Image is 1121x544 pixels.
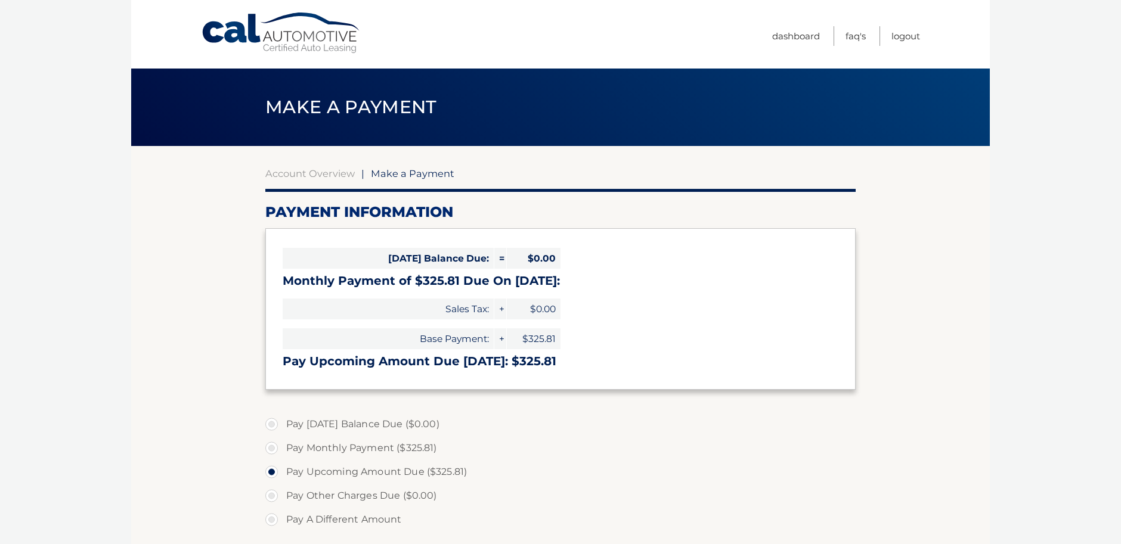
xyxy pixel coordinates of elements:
span: Base Payment: [283,328,494,349]
a: Dashboard [772,26,820,46]
label: Pay [DATE] Balance Due ($0.00) [265,412,856,436]
span: $325.81 [507,328,560,349]
span: $0.00 [507,248,560,269]
span: + [494,299,506,319]
span: Make a Payment [371,167,454,179]
span: | [361,167,364,179]
span: + [494,328,506,349]
label: Pay Monthly Payment ($325.81) [265,436,856,460]
h2: Payment Information [265,203,856,221]
label: Pay A Different Amount [265,508,856,531]
a: Cal Automotive [201,12,362,54]
span: [DATE] Balance Due: [283,248,494,269]
label: Pay Other Charges Due ($0.00) [265,484,856,508]
label: Pay Upcoming Amount Due ($325.81) [265,460,856,484]
h3: Pay Upcoming Amount Due [DATE]: $325.81 [283,354,838,369]
span: = [494,248,506,269]
span: Sales Tax: [283,299,494,319]
a: Account Overview [265,167,355,179]
a: Logout [891,26,920,46]
a: FAQ's [846,26,866,46]
h3: Monthly Payment of $325.81 Due On [DATE]: [283,273,838,288]
span: $0.00 [507,299,560,319]
span: Make a Payment [265,96,436,118]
